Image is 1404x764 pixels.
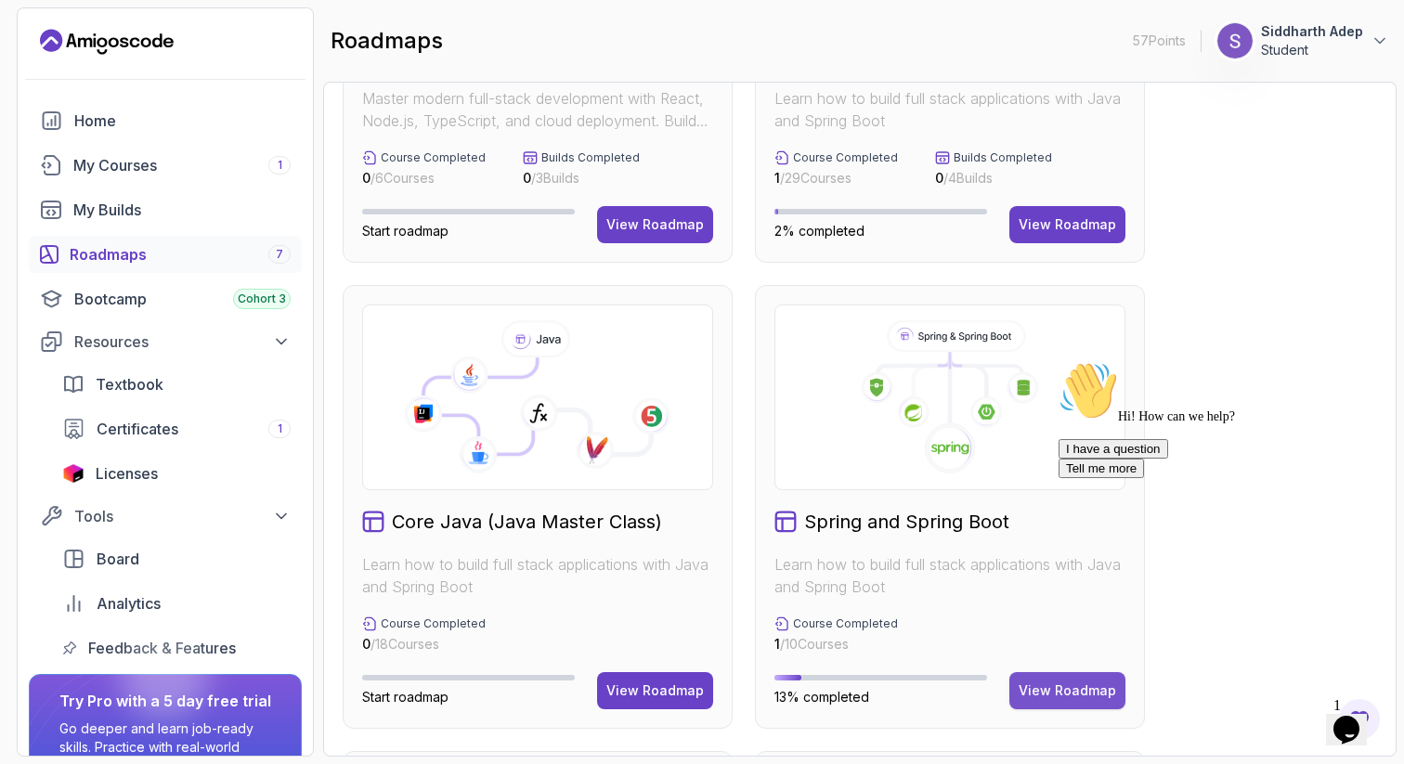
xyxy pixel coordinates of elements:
span: 2% completed [774,223,864,239]
p: / 6 Courses [362,169,486,188]
span: 0 [362,170,370,186]
button: Tell me more [7,105,93,124]
a: feedback [51,629,302,667]
p: / 4 Builds [935,169,1052,188]
p: / 18 Courses [362,635,486,654]
a: certificates [51,410,302,447]
button: user profile imageSiddharth AdepStudent [1216,22,1389,59]
span: Start roadmap [362,223,448,239]
p: Learn how to build full stack applications with Java and Spring Boot [774,553,1125,598]
p: Builds Completed [541,150,640,165]
span: 1 [278,158,282,173]
a: textbook [51,366,302,403]
p: Master modern full-stack development with React, Node.js, TypeScript, and cloud deployment. Build... [362,87,713,132]
p: Course Completed [381,150,486,165]
a: bootcamp [29,280,302,317]
img: jetbrains icon [62,464,84,483]
button: View Roadmap [1009,672,1125,709]
div: My Builds [73,199,291,221]
span: Cohort 3 [238,291,286,306]
span: Analytics [97,592,161,615]
a: analytics [51,585,302,622]
span: Feedback & Features [88,637,236,659]
div: My Courses [73,154,291,176]
div: View Roadmap [1019,215,1116,234]
a: builds [29,191,302,228]
span: Start roadmap [362,689,448,705]
span: Board [97,548,139,570]
iframe: chat widget [1051,354,1385,680]
button: View Roadmap [597,206,713,243]
button: I have a question [7,85,117,105]
p: / 3 Builds [523,169,640,188]
span: 0 [362,636,370,652]
iframe: chat widget [1326,690,1385,745]
p: / 10 Courses [774,635,898,654]
span: 13% completed [774,689,869,705]
span: 1 [774,636,780,652]
a: board [51,540,302,577]
button: View Roadmap [597,672,713,709]
a: home [29,102,302,139]
div: Bootcamp [74,288,291,310]
p: Course Completed [793,150,898,165]
a: licenses [51,455,302,492]
p: Student [1261,41,1363,59]
div: Roadmaps [70,243,291,265]
a: Landing page [40,27,174,57]
p: Builds Completed [954,150,1052,165]
div: View Roadmap [606,681,704,700]
h2: roadmaps [331,26,443,56]
p: Learn how to build full stack applications with Java and Spring Boot [774,87,1125,132]
span: 1 [278,421,282,436]
span: Hi! How can we help? [7,56,184,70]
div: View Roadmap [1019,681,1116,700]
div: 👋Hi! How can we help?I have a questionTell me more [7,7,342,124]
span: 0 [935,170,943,186]
img: :wave: [7,7,67,67]
div: Tools [74,505,291,527]
button: Resources [29,325,302,358]
div: Home [74,110,291,132]
p: Course Completed [793,616,898,631]
p: / 29 Courses [774,169,898,188]
p: 57 Points [1133,32,1186,50]
span: Certificates [97,418,178,440]
h2: Spring and Spring Boot [804,509,1009,535]
p: Siddharth Adep [1261,22,1363,41]
span: 1 [774,170,780,186]
span: Licenses [96,462,158,485]
a: courses [29,147,302,184]
p: Course Completed [381,616,486,631]
div: Resources [74,330,291,353]
p: Learn how to build full stack applications with Java and Spring Boot [362,553,713,598]
a: roadmaps [29,236,302,273]
span: Textbook [96,373,163,395]
button: View Roadmap [1009,206,1125,243]
img: user profile image [1217,23,1253,58]
button: Tools [29,499,302,533]
span: 7 [276,247,283,262]
span: 0 [523,170,531,186]
div: View Roadmap [606,215,704,234]
h2: Core Java (Java Master Class) [392,509,662,535]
